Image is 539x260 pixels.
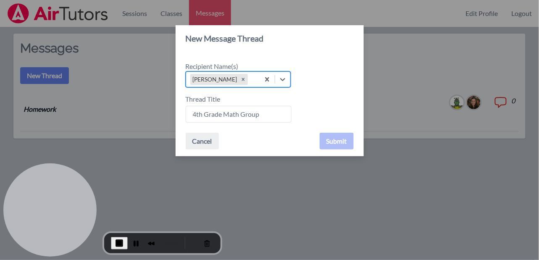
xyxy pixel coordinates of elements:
label: Thread Title [186,94,226,106]
input: ex, 6th Grade Math [186,106,292,123]
input: Recipient Name(s)[PERSON_NAME] [250,74,250,84]
button: Cancel [186,133,219,150]
div: [PERSON_NAME] [190,74,239,85]
header: New Message Thread [176,25,364,51]
button: Submit [320,133,354,150]
span: Recipient Name(s) [186,62,239,70]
